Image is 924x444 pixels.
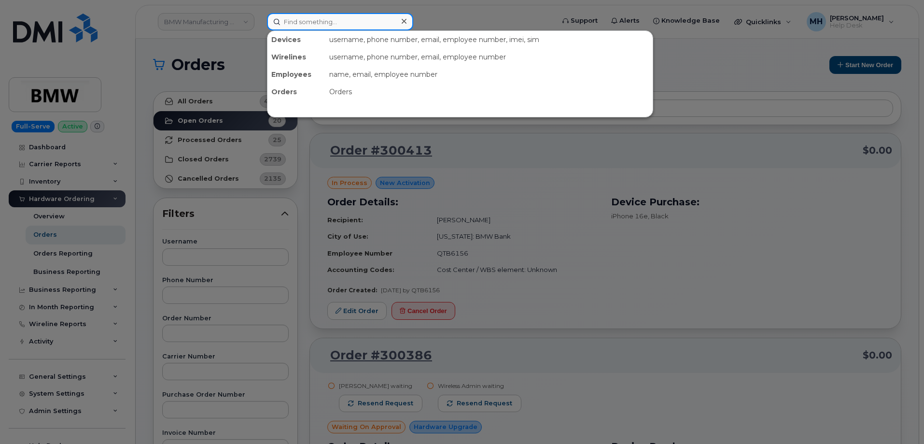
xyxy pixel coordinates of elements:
div: Employees [267,66,325,83]
div: username, phone number, email, employee number [325,48,653,66]
div: name, email, employee number [325,66,653,83]
div: Orders [267,83,325,100]
div: username, phone number, email, employee number, imei, sim [325,31,653,48]
div: Wirelines [267,48,325,66]
div: Devices [267,31,325,48]
iframe: Messenger Launcher [882,402,917,437]
div: Orders [325,83,653,100]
